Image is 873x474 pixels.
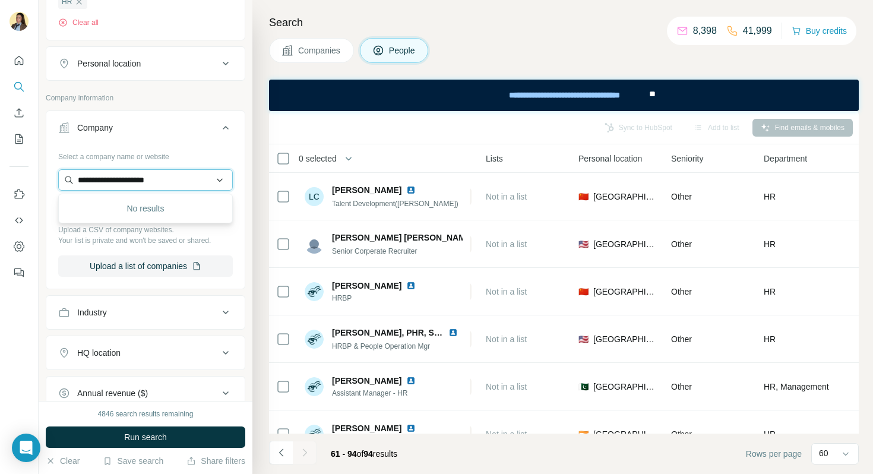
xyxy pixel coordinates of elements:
[486,429,527,439] span: Not in a list
[98,409,194,419] div: 4846 search results remaining
[46,49,245,78] button: Personal location
[578,333,589,345] span: 🇺🇸
[298,45,341,56] span: Companies
[593,333,657,345] span: [GEOGRAPHIC_DATA]
[357,449,364,459] span: of
[332,200,458,208] span: Talent Development([PERSON_NAME])
[46,379,245,407] button: Annual revenue ($)
[10,262,29,283] button: Feedback
[406,424,416,433] img: LinkedIn logo
[332,342,430,350] span: HRBP & People Operation Mgr
[77,387,148,399] div: Annual revenue ($)
[671,153,703,165] span: Seniority
[578,153,642,165] span: Personal location
[305,282,324,301] img: Avatar
[46,298,245,327] button: Industry
[593,381,657,393] span: [GEOGRAPHIC_DATA]
[792,23,847,39] button: Buy credits
[486,192,527,201] span: Not in a list
[593,428,657,440] span: [GEOGRAPHIC_DATA]
[671,239,692,249] span: Other
[10,128,29,150] button: My lists
[12,434,40,462] div: Open Intercom Messenger
[61,197,230,220] div: No results
[406,185,416,195] img: LinkedIn logo
[764,333,776,345] span: HR
[332,232,474,244] span: [PERSON_NAME] [PERSON_NAME]
[486,382,527,391] span: Not in a list
[299,153,337,165] span: 0 selected
[46,339,245,367] button: HQ location
[10,12,29,31] img: Avatar
[77,122,113,134] div: Company
[671,287,692,296] span: Other
[486,287,527,296] span: Not in a list
[578,428,589,440] span: 🇮🇳
[332,247,417,255] span: Senior Corperate Recruiter
[693,24,717,38] p: 8,398
[269,441,293,464] button: Navigate to previous page
[389,45,416,56] span: People
[406,281,416,290] img: LinkedIn logo
[486,153,503,165] span: Lists
[103,455,163,467] button: Save search
[269,14,859,31] h4: Search
[578,191,589,203] span: 🇨🇳
[305,330,324,349] img: Avatar
[332,328,467,337] span: [PERSON_NAME], PHR, SHRM-CP
[593,238,657,250] span: [GEOGRAPHIC_DATA]
[77,306,107,318] div: Industry
[305,187,324,206] div: LC
[186,455,245,467] button: Share filters
[578,381,589,393] span: 🇵🇰
[363,449,373,459] span: 94
[10,210,29,231] button: Use Surfe API
[305,425,324,444] img: Avatar
[58,255,233,277] button: Upload a list of companies
[486,239,527,249] span: Not in a list
[764,191,776,203] span: HR
[332,293,420,304] span: HRBP
[764,381,829,393] span: HR, Management
[332,280,401,292] span: [PERSON_NAME]
[332,388,420,399] span: Assistant Manager - HR
[10,236,29,257] button: Dashboard
[764,286,776,298] span: HR
[332,184,401,196] span: [PERSON_NAME]
[671,382,692,391] span: Other
[578,286,589,298] span: 🇨🇳
[58,147,233,162] div: Select a company name or website
[305,235,324,254] img: Avatar
[46,426,245,448] button: Run search
[10,76,29,97] button: Search
[269,80,859,111] iframe: Banner
[46,113,245,147] button: Company
[578,238,589,250] span: 🇺🇸
[332,375,401,387] span: [PERSON_NAME]
[58,225,233,235] p: Upload a CSV of company websites.
[10,184,29,205] button: Use Surfe on LinkedIn
[671,429,692,439] span: Other
[10,50,29,71] button: Quick start
[764,238,776,250] span: HR
[46,455,80,467] button: Clear
[58,235,233,246] p: Your list is private and won't be saved or shared.
[448,328,458,337] img: LinkedIn logo
[58,17,99,28] button: Clear all
[10,102,29,124] button: Enrich CSV
[593,191,657,203] span: [GEOGRAPHIC_DATA]
[764,153,807,165] span: Department
[671,334,692,344] span: Other
[77,347,121,359] div: HQ location
[124,431,167,443] span: Run search
[486,334,527,344] span: Not in a list
[406,376,416,385] img: LinkedIn logo
[305,377,324,396] img: Avatar
[77,58,141,69] div: Personal location
[593,286,657,298] span: [GEOGRAPHIC_DATA]
[332,422,401,434] span: [PERSON_NAME]
[671,192,692,201] span: Other
[46,93,245,103] p: Company information
[331,449,357,459] span: 61 - 94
